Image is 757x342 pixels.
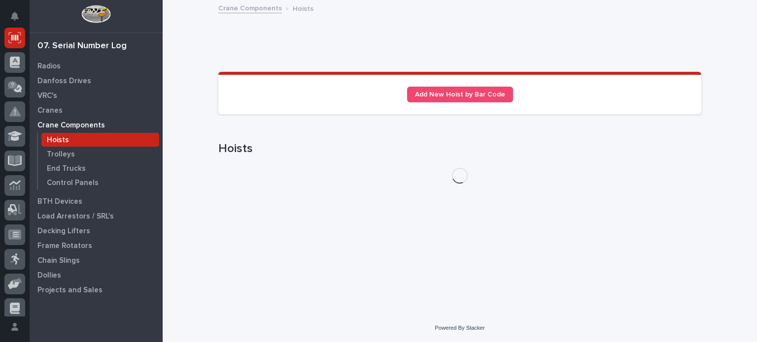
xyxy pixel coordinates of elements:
[47,179,99,187] p: Control Panels
[30,88,163,103] a: VRC's
[30,103,163,118] a: Cranes
[37,256,80,265] p: Chain Slings
[4,6,25,27] button: Notifications
[30,209,163,223] a: Load Arrestors / SRL's
[38,176,163,189] a: Control Panels
[407,87,513,102] a: Add New Hoist by Bar Code
[30,268,163,282] a: Dollies
[30,282,163,297] a: Projects and Sales
[293,2,313,13] p: Hoists
[218,142,701,156] h1: Hoists
[81,5,110,23] img: Workspace Logo
[30,59,163,73] a: Radios
[37,41,127,52] div: 07. Serial Number Log
[37,212,114,221] p: Load Arrestors / SRL's
[435,325,484,331] a: Powered By Stacker
[415,91,505,98] span: Add New Hoist by Bar Code
[37,242,92,250] p: Frame Rotators
[37,62,61,71] p: Radios
[37,92,57,100] p: VRC's
[218,2,282,13] a: Crane Components
[30,223,163,238] a: Decking Lifters
[47,164,86,173] p: End Trucks
[38,133,163,147] a: Hoists
[47,136,69,145] p: Hoists
[47,150,75,159] p: Trolleys
[37,271,61,280] p: Dollies
[37,197,82,206] p: BTH Devices
[30,194,163,209] a: BTH Devices
[37,121,105,130] p: Crane Components
[30,238,163,253] a: Frame Rotators
[30,73,163,88] a: Danfoss Drives
[37,77,91,86] p: Danfoss Drives
[38,147,163,161] a: Trolleys
[30,118,163,132] a: Crane Components
[30,253,163,268] a: Chain Slings
[37,106,63,115] p: Cranes
[38,161,163,175] a: End Trucks
[37,286,103,295] p: Projects and Sales
[37,227,90,236] p: Decking Lifters
[12,12,25,28] div: Notifications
